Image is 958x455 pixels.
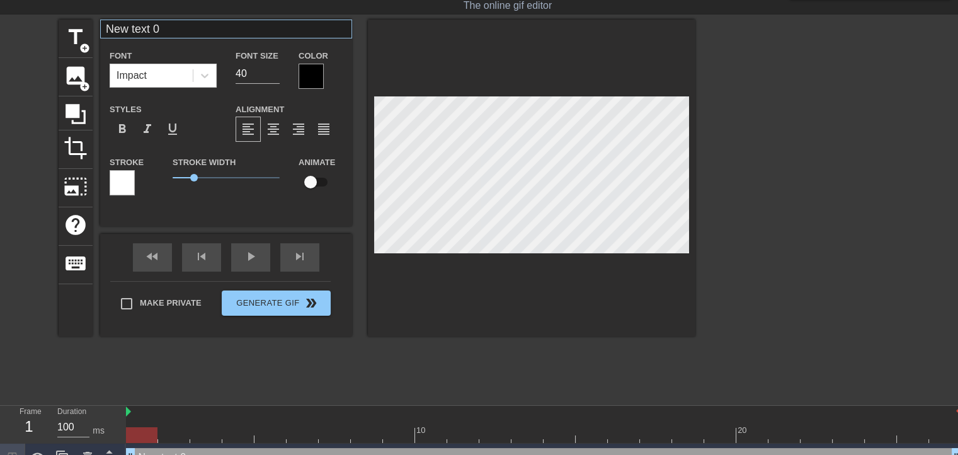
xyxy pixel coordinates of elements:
span: format_align_right [291,122,306,137]
div: 20 [738,424,749,437]
span: keyboard [64,251,88,275]
span: format_bold [115,122,130,137]
label: Styles [110,103,142,116]
span: add_circle [79,43,90,54]
div: Impact [117,68,147,83]
span: help [64,213,88,237]
span: title [64,25,88,49]
label: Animate [299,156,335,169]
label: Alignment [236,103,284,116]
span: skip_previous [194,249,209,264]
div: 10 [416,424,428,437]
span: skip_next [292,249,307,264]
label: Font Size [236,50,278,62]
div: Frame [10,406,48,442]
div: 1 [20,415,38,438]
label: Color [299,50,328,62]
span: format_align_center [266,122,281,137]
label: Stroke [110,156,144,169]
span: double_arrow [304,296,319,311]
span: add_circle [79,81,90,92]
span: photo_size_select_large [64,175,88,199]
label: Duration [57,408,86,416]
button: Generate Gif [222,291,331,316]
span: format_align_left [241,122,256,137]
span: format_italic [140,122,155,137]
span: play_arrow [243,249,258,264]
span: image [64,64,88,88]
div: ms [93,424,105,437]
span: Make Private [140,297,202,309]
span: fast_rewind [145,249,160,264]
label: Font [110,50,132,62]
span: Generate Gif [227,296,326,311]
span: format_align_justify [316,122,331,137]
span: format_underline [165,122,180,137]
label: Stroke Width [173,156,236,169]
span: crop [64,136,88,160]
